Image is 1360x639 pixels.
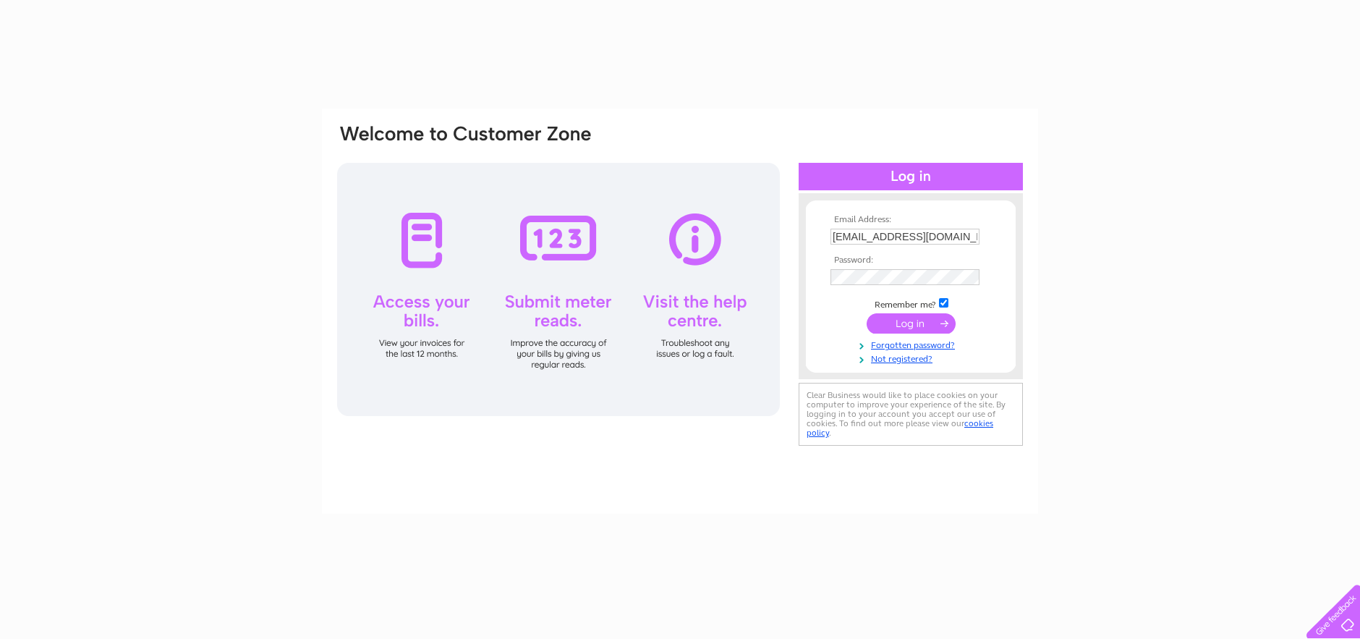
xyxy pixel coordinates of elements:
[807,418,993,438] a: cookies policy
[830,351,995,365] a: Not registered?
[830,337,995,351] a: Forgotten password?
[827,296,995,310] td: Remember me?
[827,255,995,266] th: Password:
[799,383,1023,446] div: Clear Business would like to place cookies on your computer to improve your experience of the sit...
[867,313,956,334] input: Submit
[827,215,995,225] th: Email Address:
